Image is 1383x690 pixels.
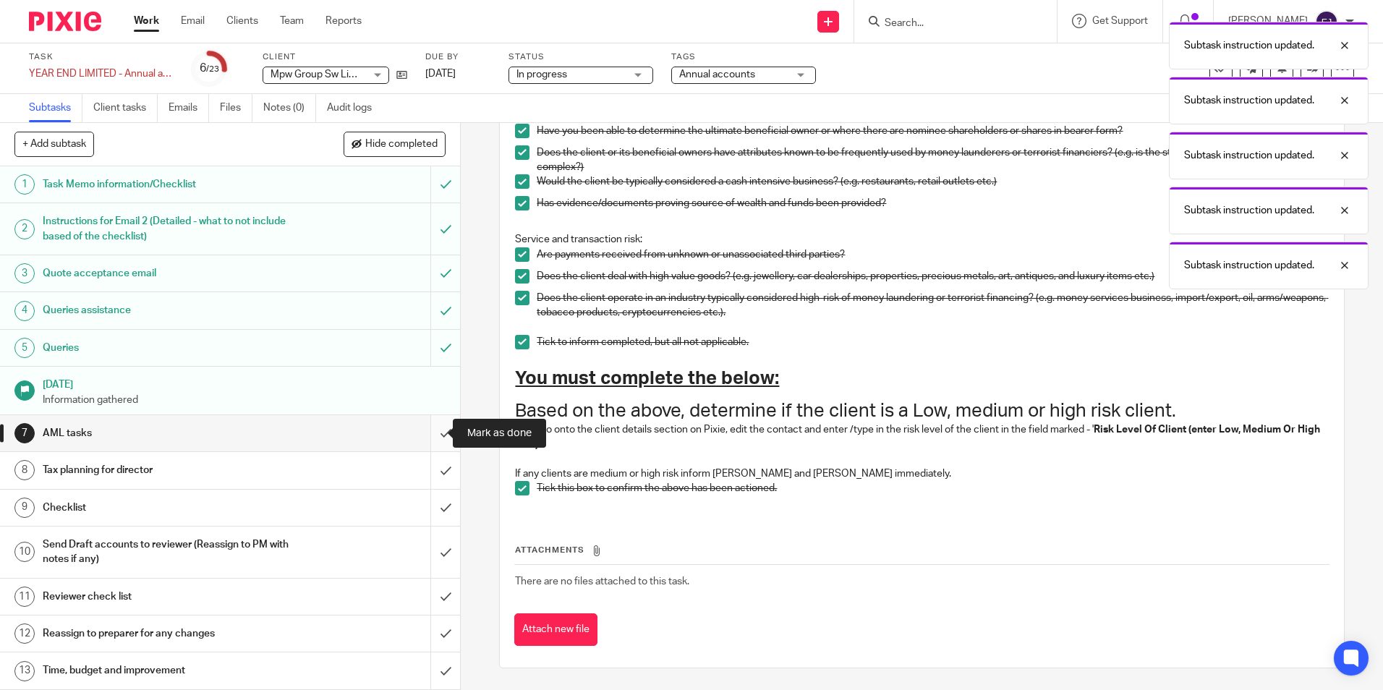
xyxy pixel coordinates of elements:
a: Work [134,14,159,28]
div: 5 [14,338,35,358]
p: Subtask instruction updated. [1184,93,1314,108]
p: Service and transaction risk: [515,232,1328,247]
a: Email [181,14,205,28]
a: Clients [226,14,258,28]
a: Notes (0) [263,94,316,122]
span: [DATE] [425,69,456,79]
span: Annual accounts [679,69,755,80]
div: 10 [14,542,35,562]
button: Attach new file [514,613,597,646]
h1: Reassign to preparer for any changes [43,623,292,644]
span: Mpw Group Sw Limited [271,69,375,80]
div: 4 [14,301,35,321]
div: YEAR END LIMITED - Annual accounts and CT600 return (limited companies) [29,67,174,81]
h1: Queries [43,337,292,359]
button: Hide completed [344,132,446,156]
div: 3 [14,263,35,284]
label: Client [263,51,407,63]
p: Tick to inform completed, but all not applicable. [537,335,1328,349]
div: 12 [14,623,35,644]
div: 1 [14,174,35,195]
p: If any clients are medium or high risk inform [PERSON_NAME] and [PERSON_NAME] immediately. [515,467,1328,481]
a: Reports [325,14,362,28]
a: Client tasks [93,94,158,122]
h1: Reviewer check list [43,586,292,608]
h1: Send Draft accounts to reviewer (Reassign to PM with notes if any) [43,534,292,571]
h1: Instructions for Email 2 (Detailed - what to not include based of the checklist) [43,210,292,247]
span: Hide completed [365,139,438,150]
label: Task [29,51,174,63]
div: 7 [14,423,35,443]
p: Are payments received from unknown or unassociated third parties? [537,247,1328,262]
h1: [DATE] [43,374,446,392]
p: Then go onto the client details section on Pixie, edit the contact and enter /type in the risk le... [515,422,1328,452]
p: Have you been able to determine the ultimate beneficial owner or where there are nominee sharehol... [537,124,1328,138]
p: Subtask instruction updated. [1184,258,1314,273]
span: Attachments [515,546,584,554]
h1: Queries assistance [43,299,292,321]
h1: Checklist [43,497,292,519]
u: You must complete the below: [515,369,779,388]
a: Audit logs [327,94,383,122]
a: Subtasks [29,94,82,122]
strong: Risk Level Of Client (enter Low, Medium Or High Risk)' [515,425,1322,449]
p: Has evidence/documents proving source of wealth and funds been provided? [537,196,1328,210]
div: 13 [14,661,35,681]
label: Tags [671,51,816,63]
h1: Time, budget and improvement [43,660,292,681]
a: Files [220,94,252,122]
a: Team [280,14,304,28]
div: 9 [14,498,35,518]
span: In progress [516,69,567,80]
small: /23 [206,65,219,73]
p: Subtask instruction updated. [1184,38,1314,53]
label: Status [508,51,653,63]
div: 2 [14,219,35,239]
h1: Quote acceptance email [43,263,292,284]
p: Subtask instruction updated. [1184,203,1314,218]
a: Emails [169,94,209,122]
h1: AML tasks [43,422,292,444]
h1: Based on the above, determine if the client is a Low, medium or high risk client. [515,400,1328,422]
div: 6 [200,60,219,77]
img: svg%3E [1315,10,1338,33]
div: 11 [14,587,35,607]
p: Information gathered [43,393,446,407]
p: Would the client be typically considered a cash intensive business? (e.g. restaurants, retail out... [537,174,1328,189]
p: Subtask instruction updated. [1184,148,1314,163]
p: Does the client or its beneficial owners have attributes known to be frequently used by money lau... [537,145,1328,175]
img: Pixie [29,12,101,31]
div: 8 [14,460,35,480]
p: Does the client deal with high value goods? (e.g. jewellery, car dealerships, properties, preciou... [537,269,1328,284]
h1: Tax planning for director [43,459,292,481]
label: Due by [425,51,490,63]
span: There are no files attached to this task. [515,576,689,587]
p: Tick this box to confirm the above has been actioned. [537,481,1328,495]
button: + Add subtask [14,132,94,156]
p: Does the client operate in an industry typically considered high-risk of money laundering or terr... [537,291,1328,320]
h1: Task Memo information/Checklist [43,174,292,195]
